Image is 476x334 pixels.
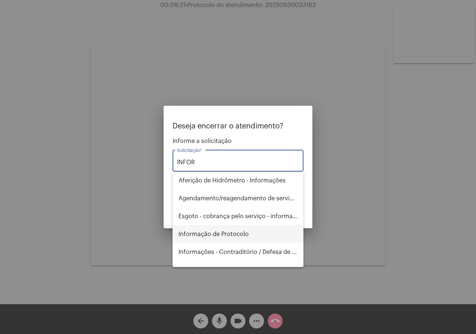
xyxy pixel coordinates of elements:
[173,138,303,144] span: Informe a solicitação
[177,159,299,166] input: Buscar solicitação
[178,190,297,207] span: Agendamento/reagendamento de serviços - informações
[178,243,297,261] span: Informações - Contraditório / Defesa de infração
[178,225,297,243] span: Informação de Protocolo
[173,122,303,130] p: Deseja encerrar o atendimento?
[178,207,297,225] span: Esgoto - cobrança pelo serviço - informações
[178,172,297,190] span: Aferição de Hidrômetro - Informações
[178,261,297,279] span: Leitura - informações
